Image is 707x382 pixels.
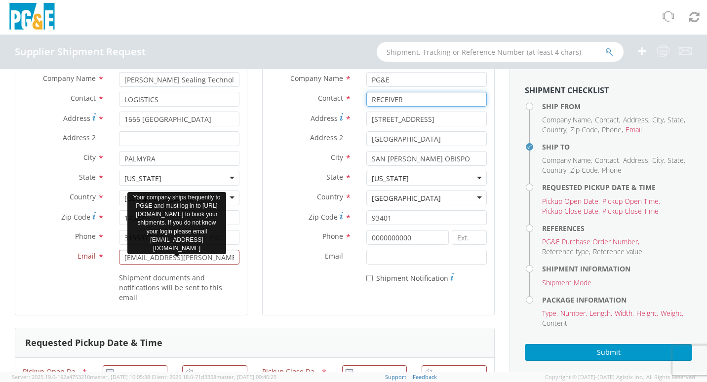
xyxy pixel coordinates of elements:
[542,115,591,124] span: Company Name
[318,93,343,103] span: Contact
[615,308,634,318] li: ,
[545,373,695,381] span: Copyright © [DATE]-[DATE] Agistix Inc., All Rights Reserved
[602,206,659,216] span: Pickup Close Time
[560,308,586,318] span: Number
[668,155,685,165] li: ,
[119,271,239,303] label: Shipment documents and notifications will be sent to this email
[668,115,684,124] span: State
[615,308,632,318] span: Width
[542,237,639,247] li: ,
[152,373,276,381] span: Client: 2025.18.0-71d3358
[636,308,658,318] li: ,
[570,165,598,175] span: Zip Code
[25,338,162,348] h3: Requested Pickup Date & Time
[652,115,664,124] span: City
[570,125,598,134] span: Zip Code
[325,251,343,261] span: Email
[366,271,454,283] label: Shipment Notification
[310,133,343,142] span: Address 2
[593,247,642,256] span: Reference value
[290,74,343,83] span: Company Name
[542,265,692,272] h4: Shipment Information
[661,308,683,318] li: ,
[61,212,90,222] span: Zip Code
[623,115,650,125] li: ,
[542,155,591,165] span: Company Name
[602,125,622,134] span: Phone
[124,193,194,203] div: [GEOGRAPHIC_DATA]
[127,192,226,254] div: Your company ships frequently to PG&E and must log in to [URL][DOMAIN_NAME] to book your shipment...
[317,192,343,201] span: Country
[652,155,664,165] span: City
[75,231,96,241] span: Phone
[626,125,642,134] span: Email
[542,278,591,287] span: Shipment Mode
[83,153,96,162] span: City
[542,247,589,256] span: Reference type
[589,308,612,318] li: ,
[79,172,96,182] span: State
[63,133,96,142] span: Address 2
[595,155,621,165] li: ,
[124,174,161,184] div: [US_STATE]
[652,155,665,165] li: ,
[542,225,692,232] h4: References
[542,237,638,246] span: PG&E Purchase Order Number
[542,184,692,191] h4: Requested Pickup Date & Time
[63,114,90,123] span: Address
[262,367,321,378] span: Pickup Close Date & Time
[7,3,57,32] img: pge-logo-06675f144f4cfa6a6814.png
[385,373,406,381] a: Support
[90,373,150,381] span: master, [DATE] 10:05:38
[542,125,568,135] li: ,
[12,373,150,381] span: Server: 2025.19.0-192a4753216
[78,251,96,261] span: Email
[570,165,599,175] li: ,
[668,155,684,165] span: State
[525,85,609,96] strong: Shipment Checklist
[636,308,657,318] span: Height
[309,212,338,222] span: Zip Code
[661,308,682,318] span: Weight
[542,103,692,110] h4: Ship From
[372,174,409,184] div: [US_STATE]
[413,373,437,381] a: Feedback
[71,93,96,103] span: Contact
[623,115,648,124] span: Address
[542,196,600,206] li: ,
[542,143,692,151] h4: Ship To
[595,115,619,124] span: Contact
[595,115,621,125] li: ,
[602,165,622,175] span: Phone
[602,196,659,206] span: Pickup Open Time
[602,125,623,135] li: ,
[542,115,592,125] li: ,
[652,115,665,125] li: ,
[331,153,343,162] span: City
[602,196,660,206] li: ,
[542,125,566,134] span: Country
[560,308,587,318] li: ,
[623,155,650,165] li: ,
[623,155,648,165] span: Address
[542,308,558,318] li: ,
[542,165,568,175] li: ,
[542,196,598,206] span: Pickup Open Date
[542,206,598,216] span: Pickup Close Date
[452,230,487,245] input: Ext.
[372,193,441,203] div: [GEOGRAPHIC_DATA]
[366,275,373,281] input: Shipment Notification
[595,155,619,165] span: Contact
[542,155,592,165] li: ,
[326,172,343,182] span: State
[43,74,96,83] span: Company Name
[542,308,556,318] span: Type
[570,125,599,135] li: ,
[542,318,567,328] span: Content
[668,115,685,125] li: ,
[322,231,343,241] span: Phone
[216,373,276,381] span: master, [DATE] 09:46:25
[23,367,81,378] span: Pickup Open Date & Time
[70,192,96,201] span: Country
[542,247,590,257] li: ,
